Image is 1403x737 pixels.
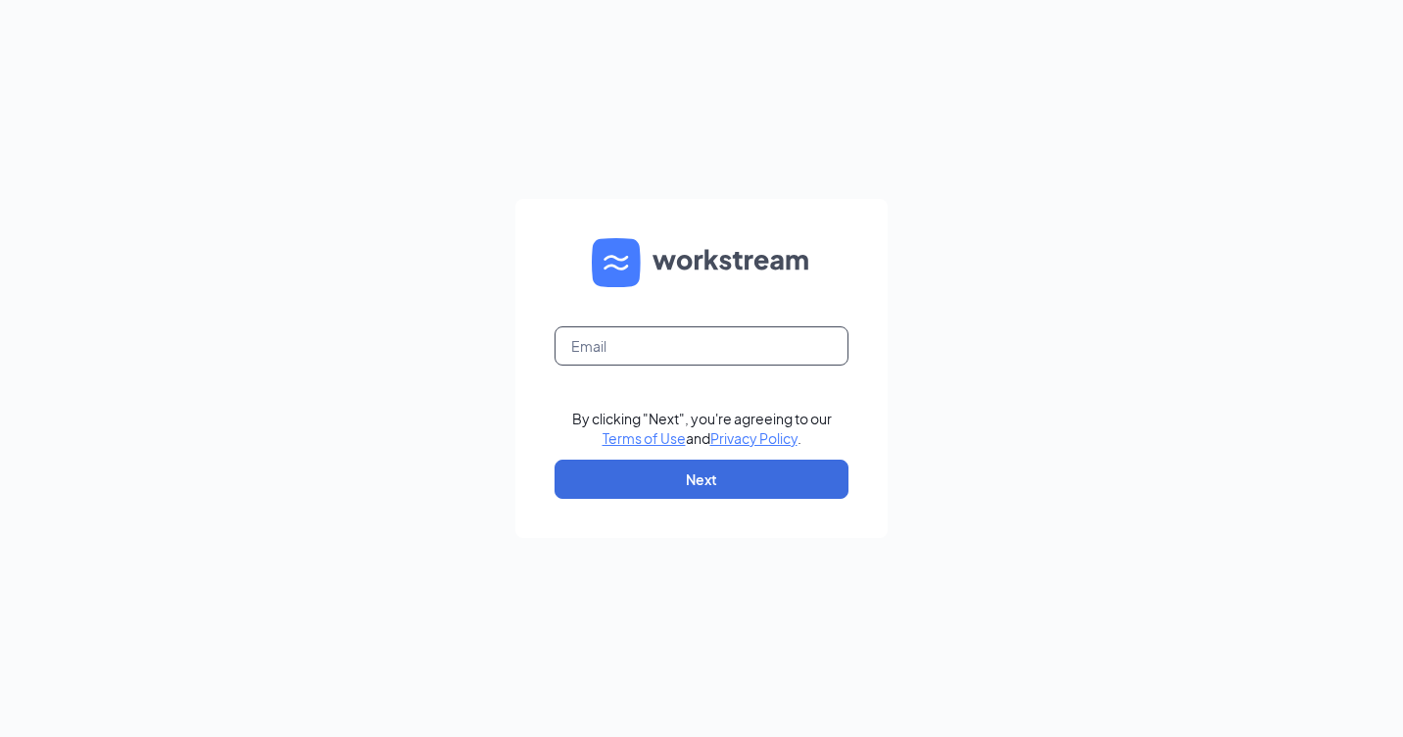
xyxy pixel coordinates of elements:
a: Privacy Policy [710,429,798,447]
button: Next [555,460,848,499]
img: WS logo and Workstream text [592,238,811,287]
a: Terms of Use [603,429,686,447]
input: Email [555,326,848,366]
div: By clicking "Next", you're agreeing to our and . [572,409,832,448]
